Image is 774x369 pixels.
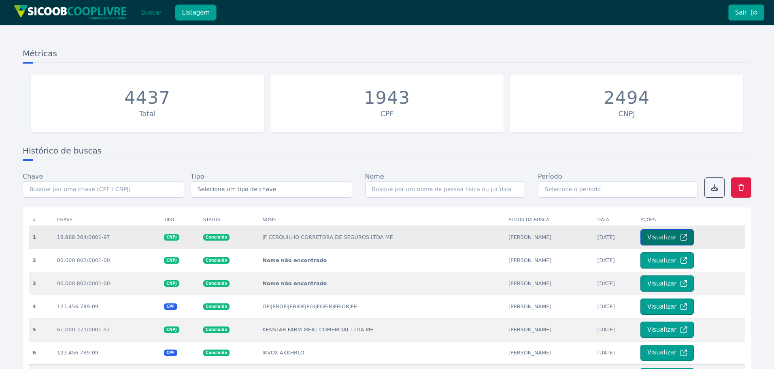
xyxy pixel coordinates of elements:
label: Período [538,172,562,181]
img: img/sicoob_cooplivre.png [14,5,127,20]
td: [DATE] [594,226,637,249]
th: Chave [54,214,161,226]
td: 00.000.802/0001-00 [54,272,161,295]
button: Visualizar [640,345,694,361]
button: Visualizar [640,275,694,292]
td: 123.456.789-09 [54,295,161,318]
td: 123.456.789-09 [54,341,161,364]
th: 6 [29,341,54,364]
button: Visualizar [640,252,694,269]
label: Tipo [191,172,204,181]
h3: Métricas [23,48,751,63]
button: Sair [728,4,764,21]
span: CNPJ [164,326,179,333]
button: Visualizar [640,299,694,315]
td: [DATE] [594,341,637,364]
div: Total [35,109,260,119]
th: Autor da busca [505,214,594,226]
td: [DATE] [594,318,637,341]
td: [PERSON_NAME] [505,341,594,364]
td: [PERSON_NAME] [505,272,594,295]
input: Selecione o período [538,181,698,198]
th: 1 [29,226,54,249]
button: Listagem [175,4,217,21]
th: Tipo [161,214,200,226]
td: [DATE] [594,272,637,295]
td: [PERSON_NAME] [505,226,594,249]
span: Concluido [203,303,230,310]
td: 61.000.373/0001-57 [54,318,161,341]
div: CNPJ [514,109,739,119]
button: Visualizar [640,322,694,338]
span: CPF [164,350,177,356]
th: 5 [29,318,54,341]
span: Concluido [203,280,230,287]
td: OFIJEROFIJERIOFJEOIJFOEIRJFEIORJFE [259,295,505,318]
button: Visualizar [640,229,694,245]
div: CPF [274,109,500,119]
th: 3 [29,272,54,295]
span: Concluido [203,350,230,356]
td: 18.988.364/0001-97 [54,226,161,249]
td: [PERSON_NAME] [505,295,594,318]
th: Nome [259,214,505,226]
th: Data [594,214,637,226]
label: Chave [23,172,43,181]
td: Nome não encontrado [259,272,505,295]
td: [PERSON_NAME] [505,249,594,272]
span: Concluido [203,234,230,241]
td: IKVOX AKKHRLO [259,341,505,364]
button: Buscar [134,4,168,21]
input: Busque por uma chave (CPF / CNPJ) [23,181,184,198]
label: Nome [365,172,384,181]
span: Concluido [203,326,230,333]
th: Status [200,214,259,226]
span: CNPJ [164,234,179,241]
th: 4 [29,295,54,318]
span: Concluido [203,257,230,264]
td: KENSTAR FARM MEAT COMERCIAL LTDA ME [259,318,505,341]
input: Busque por um nome de pessoa física ou jurídica [365,181,525,198]
td: [DATE] [594,295,637,318]
td: [DATE] [594,249,637,272]
span: CNPJ [164,257,179,264]
div: 2494 [604,87,650,109]
th: 2 [29,249,54,272]
span: CPF [164,303,177,310]
div: 4437 [124,87,170,109]
div: 1943 [364,87,410,109]
th: Ações [637,214,745,226]
h3: Histórico de buscas [23,145,751,160]
span: CNPJ [164,280,179,287]
td: 00.000.802/0001-00 [54,249,161,272]
th: # [29,214,54,226]
td: [PERSON_NAME] [505,318,594,341]
td: JF CERQUILHO CORRETORA DE SEGUROS LTDA ME [259,226,505,249]
td: Nome não encontrado [259,249,505,272]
